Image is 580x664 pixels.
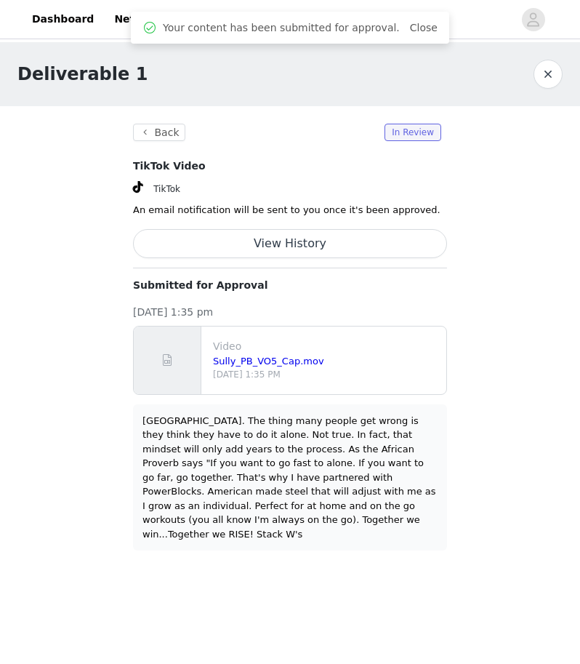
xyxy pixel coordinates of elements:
[213,368,440,381] p: [DATE] 1:35 PM
[384,124,441,141] span: In Review
[23,3,102,36] a: Dashboard
[17,61,148,87] h1: Deliverable 1
[116,106,464,568] section: An email notification will be sent to you once it's been approved.
[105,3,177,36] a: Networks
[163,20,400,36] span: Your content has been submitted for approval.
[180,3,257,36] a: Your Links
[213,356,324,367] a: Sully_PB_VO5_Cap.mov
[133,159,447,174] h4: TikTok Video
[213,339,440,354] p: Video
[153,184,180,194] span: TikTok
[526,8,540,31] div: avatar
[410,22,438,33] a: Close
[133,124,185,141] button: Back
[133,229,447,258] button: View History
[133,278,447,293] p: Submitted for Approval
[142,414,438,542] div: [GEOGRAPHIC_DATA]. The thing many people get wrong is they think they have to do it alone. Not tr...
[133,305,447,320] p: [DATE] 1:35 pm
